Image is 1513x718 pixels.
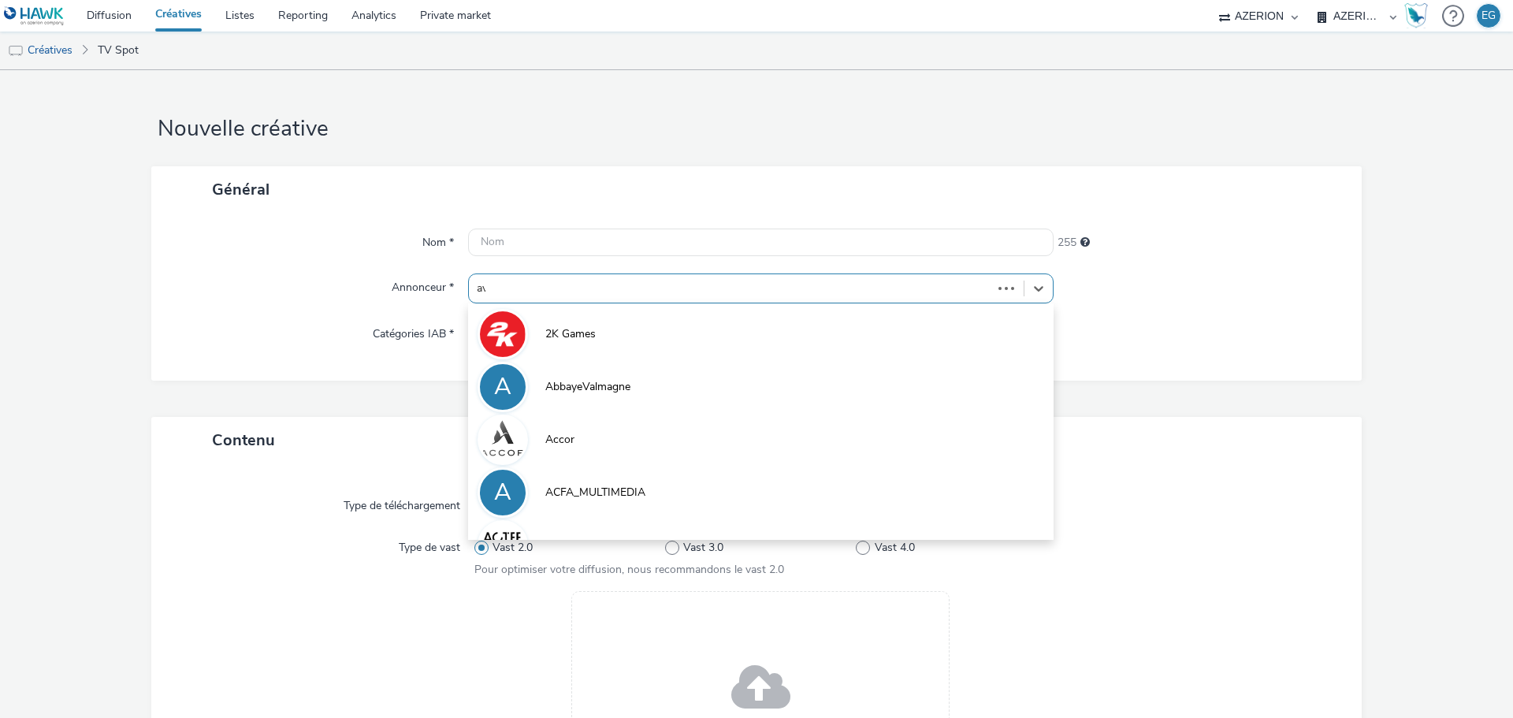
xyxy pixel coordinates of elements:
span: Accor [545,432,574,448]
span: Contenu [212,430,275,451]
a: Hawk Academy [1404,3,1434,28]
h1: Nouvelle créative [151,114,1362,144]
label: Nom * [416,229,460,251]
div: EG [1481,4,1496,28]
span: 2K Games [545,326,596,342]
span: AbbayeValmagne [545,379,630,395]
span: ACTEE [545,538,579,553]
span: Pour optimiser votre diffusion, nous recommandons le vast 2.0 [474,562,784,577]
label: Type de vast [392,534,467,556]
img: undefined Logo [4,6,65,26]
span: Vast 4.0 [875,540,915,556]
div: A [494,365,511,409]
span: Vast 3.0 [683,540,723,556]
div: A [494,471,511,515]
div: 255 caractères maximum [1080,235,1090,251]
img: 2K Games [480,311,526,357]
img: tv [8,43,24,59]
span: Vast 2.0 [493,540,533,556]
label: Type de téléchargement [337,492,467,514]
label: Annonceur * [385,273,460,296]
img: Accor [480,417,526,463]
input: Nom [468,229,1054,256]
a: TV Spot [90,32,147,69]
img: Hawk Academy [1404,3,1428,28]
img: ACTEE [480,523,526,568]
span: 255 [1058,235,1076,251]
span: ACFA_MULTIMEDIA [545,485,645,500]
span: Général [212,179,270,200]
label: Catégories IAB * [366,320,460,342]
